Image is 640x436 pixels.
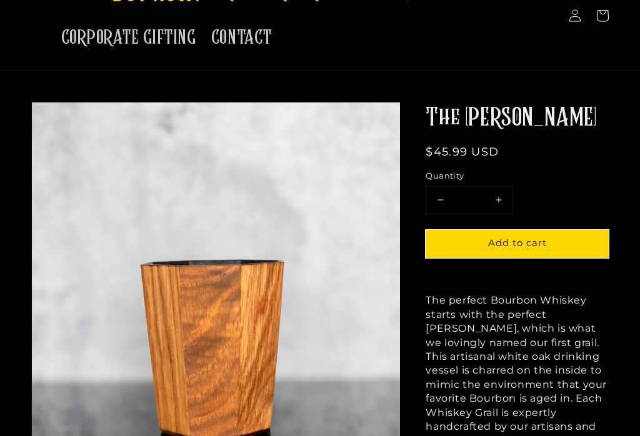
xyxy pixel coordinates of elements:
[204,18,280,57] a: CONTACT
[426,230,609,258] button: Add to cart
[426,170,609,182] label: Quantity
[426,145,499,159] span: $45.99 USD
[211,26,272,50] span: CONTACT
[426,102,609,134] h1: The [PERSON_NAME]
[54,18,204,57] a: CORPORATE GIFTING
[61,26,196,50] span: CORPORATE GIFTING
[488,237,547,249] span: Add to cart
